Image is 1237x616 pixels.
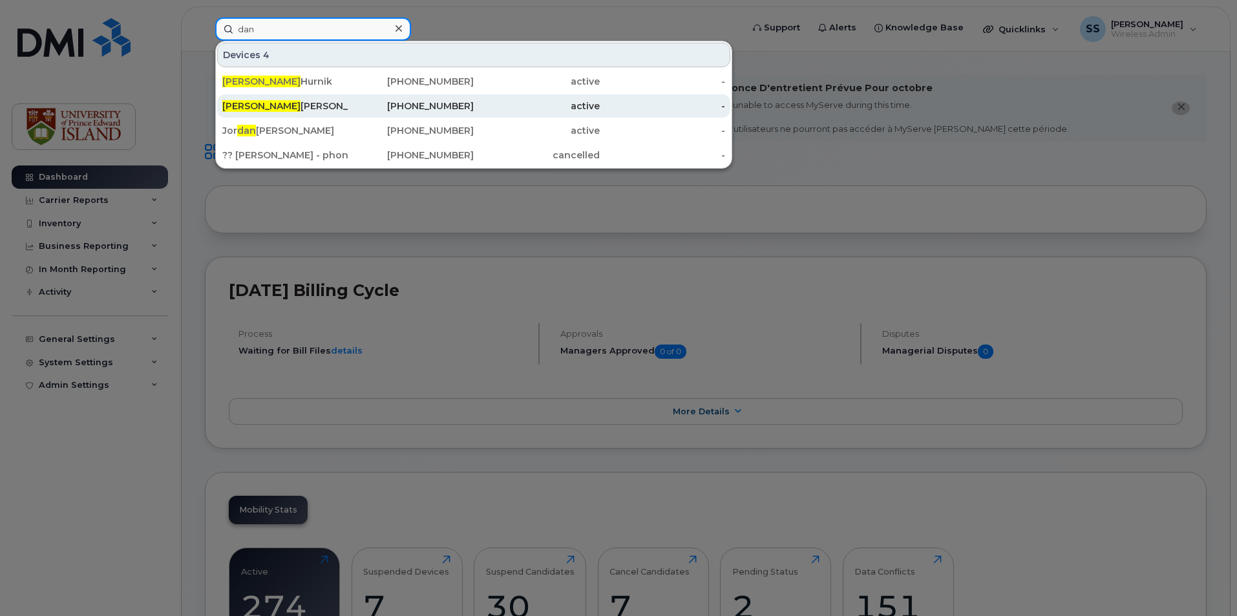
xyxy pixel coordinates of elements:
[217,119,730,142] a: Jordan[PERSON_NAME][PHONE_NUMBER]active-
[222,75,348,88] div: Hurnik
[474,149,600,162] div: cancelled
[600,149,726,162] div: -
[348,75,474,88] div: [PHONE_NUMBER]
[222,149,348,162] div: ?? [PERSON_NAME] - phone went to Jor [PERSON_NAME] or [PERSON_NAME]
[263,48,270,61] span: 4
[217,143,730,167] a: ?? [PERSON_NAME] - phone went to Jor[PERSON_NAME] or [PERSON_NAME][PHONE_NUMBER]cancelled-
[474,75,600,88] div: active
[348,100,474,112] div: [PHONE_NUMBER]
[474,124,600,137] div: active
[217,43,730,67] div: Devices
[222,76,301,87] span: [PERSON_NAME]
[600,124,726,137] div: -
[348,124,474,137] div: [PHONE_NUMBER]
[600,75,726,88] div: -
[348,149,474,162] div: [PHONE_NUMBER]
[222,100,301,112] span: [PERSON_NAME]
[217,94,730,118] a: [PERSON_NAME][PERSON_NAME][PHONE_NUMBER]active-
[600,100,726,112] div: -
[237,125,256,136] span: dan
[222,124,348,137] div: Jor [PERSON_NAME]
[217,70,730,93] a: [PERSON_NAME]Hurnik[PHONE_NUMBER]active-
[222,100,348,112] div: [PERSON_NAME]
[474,100,600,112] div: active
